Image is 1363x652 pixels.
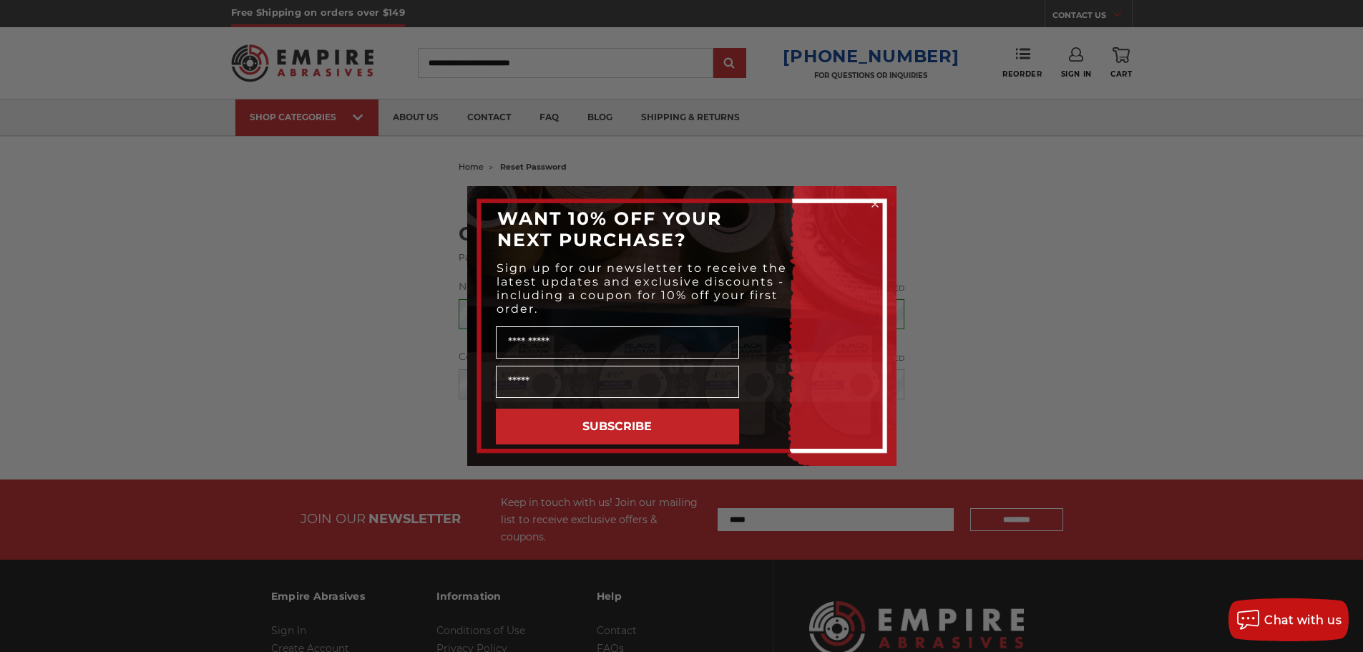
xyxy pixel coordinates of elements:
[497,261,787,316] span: Sign up for our newsletter to receive the latest updates and exclusive discounts - including a co...
[1264,613,1342,627] span: Chat with us
[496,409,739,444] button: SUBSCRIBE
[1228,598,1349,641] button: Chat with us
[868,197,882,211] button: Close dialog
[496,366,739,398] input: Email
[497,208,722,250] span: WANT 10% OFF YOUR NEXT PURCHASE?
